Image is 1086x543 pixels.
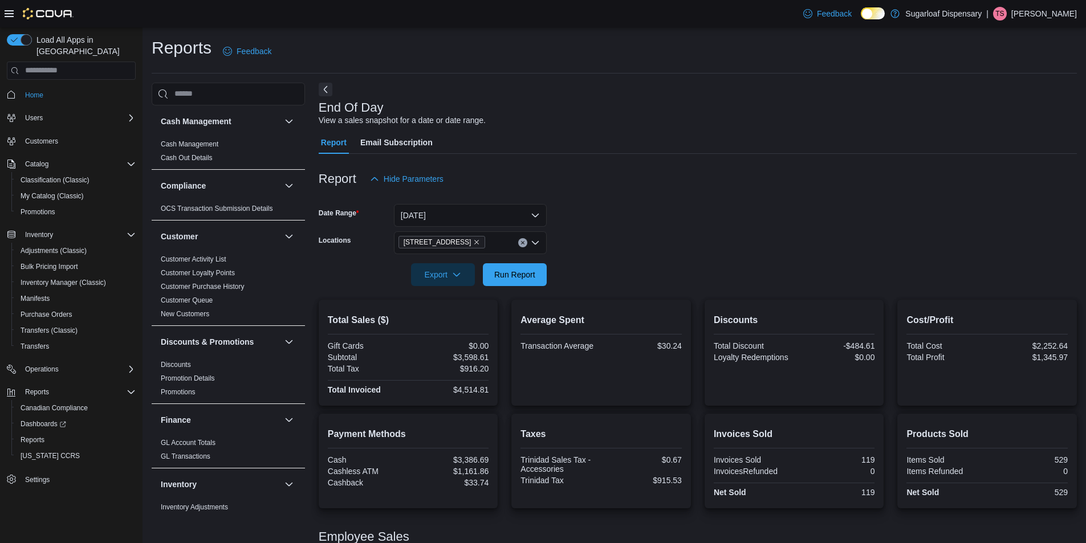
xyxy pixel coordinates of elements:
[21,362,63,376] button: Operations
[986,7,989,21] p: |
[990,353,1068,362] div: $1,345.97
[25,365,59,374] span: Operations
[152,436,305,468] div: Finance
[161,296,213,305] span: Customer Queue
[384,173,444,185] span: Hide Parameters
[21,310,72,319] span: Purchase Orders
[410,364,489,373] div: $916.20
[520,455,599,473] div: Trinidad Sales Tax - Accessories
[16,324,136,337] span: Transfers (Classic)
[2,110,140,126] button: Users
[796,467,875,476] div: 0
[11,322,140,338] button: Transfers (Classic)
[799,2,856,25] a: Feedback
[714,467,792,476] div: InvoicesRefunded
[319,172,356,186] h3: Report
[906,467,985,476] div: Items Refunded
[21,228,136,242] span: Inventory
[16,340,136,353] span: Transfers
[21,157,136,171] span: Catalog
[21,157,53,171] button: Catalog
[218,40,276,63] a: Feedback
[25,230,53,239] span: Inventory
[796,341,875,350] div: -$484.61
[16,260,83,273] a: Bulk Pricing Import
[161,452,210,460] a: GL Transactions
[16,417,136,431] span: Dashboards
[11,259,140,275] button: Bulk Pricing Import
[16,433,49,447] a: Reports
[161,360,191,369] span: Discounts
[410,467,489,476] div: $1,161.86
[993,7,1007,21] div: Tanya Salas
[906,488,939,497] strong: Net Sold
[714,427,875,441] h2: Invoices Sold
[16,292,54,305] a: Manifests
[161,283,245,291] a: Customer Purchase History
[21,451,80,460] span: [US_STATE] CCRS
[714,488,746,497] strong: Net Sold
[161,116,231,127] h3: Cash Management
[2,471,140,487] button: Settings
[21,88,48,102] a: Home
[16,417,71,431] a: Dashboards
[520,341,599,350] div: Transaction Average
[152,252,305,325] div: Customer
[796,488,875,497] div: 119
[161,374,215,383] span: Promotion Details
[161,309,209,319] span: New Customers
[11,338,140,354] button: Transfers
[161,140,218,148] a: Cash Management
[16,260,136,273] span: Bulk Pricing Import
[418,263,468,286] span: Export
[161,140,218,149] span: Cash Management
[161,438,215,447] span: GL Account Totals
[410,385,489,394] div: $4,514.81
[161,180,280,191] button: Compliance
[21,246,87,255] span: Adjustments (Classic)
[21,473,54,487] a: Settings
[21,191,84,201] span: My Catalog (Classic)
[161,439,215,447] a: GL Account Totals
[161,153,213,162] span: Cash Out Details
[990,455,1068,464] div: 529
[21,134,63,148] a: Customers
[796,353,875,362] div: $0.00
[32,34,136,57] span: Load All Apps in [GEOGRAPHIC_DATA]
[161,255,226,264] span: Customer Activity List
[483,263,547,286] button: Run Report
[161,414,191,426] h3: Finance
[161,231,280,242] button: Customer
[161,282,245,291] span: Customer Purchase History
[21,175,90,185] span: Classification (Classic)
[990,341,1068,350] div: $2,252.64
[604,476,682,485] div: $915.53
[990,488,1068,497] div: 529
[328,427,489,441] h2: Payment Methods
[161,503,228,512] span: Inventory Adjustments
[906,455,985,464] div: Items Sold
[152,202,305,220] div: Compliance
[11,204,140,220] button: Promotions
[25,113,43,123] span: Users
[16,308,77,321] a: Purchase Orders
[328,353,406,362] div: Subtotal
[25,160,48,169] span: Catalog
[905,7,982,21] p: Sugarloaf Dispensary
[861,7,885,19] input: Dark Mode
[410,455,489,464] div: $3,386.69
[161,479,280,490] button: Inventory
[16,205,136,219] span: Promotions
[21,419,66,428] span: Dashboards
[16,308,136,321] span: Purchase Orders
[21,228,58,242] button: Inventory
[328,455,406,464] div: Cash
[520,427,682,441] h2: Taxes
[16,173,136,187] span: Classification (Classic)
[152,137,305,169] div: Cash Management
[161,388,196,396] a: Promotions
[11,307,140,322] button: Purchase Orders
[518,238,527,247] button: Clear input
[796,455,875,464] div: 119
[16,276,111,289] a: Inventory Manager (Classic)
